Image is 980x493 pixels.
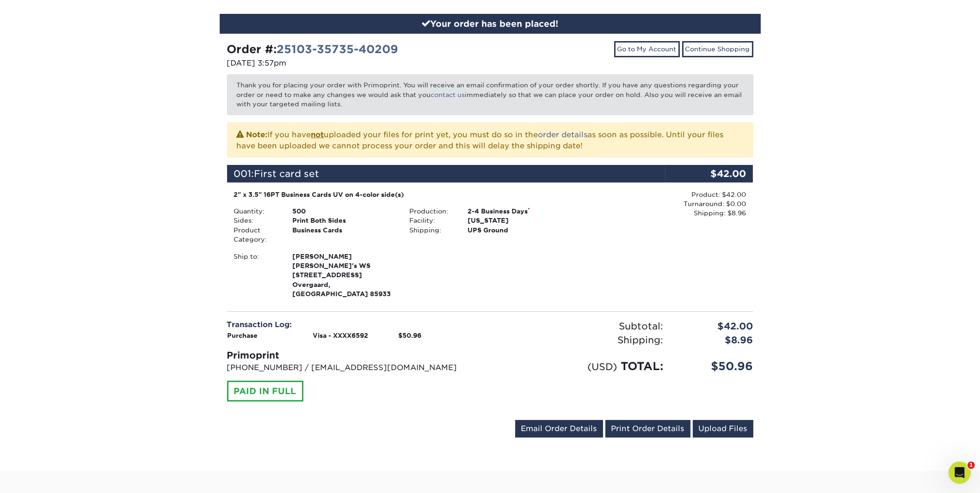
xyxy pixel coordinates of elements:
p: [PHONE_NUMBER] / [EMAIL_ADDRESS][DOMAIN_NAME] [227,362,483,373]
div: Print Both Sides [285,216,402,225]
div: Shipping: [490,333,670,347]
div: Primoprint [227,348,483,362]
div: Your order has been placed! [220,14,761,34]
small: (USD) [587,361,617,372]
div: Product: $42.00 Turnaround: $0.00 Shipping: $8.96 [578,190,746,218]
strong: Note: [247,130,268,139]
div: $50.96 [670,358,760,375]
div: Business Cards [285,225,402,244]
div: $42.00 [666,165,753,183]
span: [PERSON_NAME]'s WS [292,261,395,270]
span: [STREET_ADDRESS] [292,270,395,280]
div: Production: [402,207,461,216]
div: Facility: [402,216,461,225]
div: Product Category: [227,225,285,244]
span: 1 [968,462,975,469]
a: contact us [431,91,465,98]
div: Ship to: [227,252,285,299]
div: Quantity: [227,207,285,216]
p: [DATE] 3:57pm [227,58,483,69]
a: Print Order Details [605,420,690,438]
p: If you have uploaded your files for print yet, you must do so in the as soon as possible. Until y... [237,128,744,152]
span: First card set [254,168,320,179]
b: not [311,130,324,139]
span: TOTAL: [621,359,663,373]
iframe: Intercom live chat [949,462,971,484]
a: 25103-35735-40209 [277,43,399,56]
p: Thank you for placing your order with Primoprint. You will receive an email confirmation of your ... [227,74,753,115]
strong: Overgaard, [GEOGRAPHIC_DATA] 85933 [292,252,395,298]
a: Email Order Details [515,420,603,438]
div: Subtotal: [490,319,670,333]
a: Continue Shopping [682,41,753,57]
div: Transaction Log: [227,319,483,330]
div: $42.00 [670,319,760,333]
a: Upload Files [693,420,753,438]
div: [US_STATE] [461,216,578,225]
span: [PERSON_NAME] [292,252,395,261]
div: $8.96 [670,333,760,347]
strong: Order #: [227,43,399,56]
a: order details [538,130,588,139]
div: UPS Ground [461,225,578,235]
div: 2" x 3.5" 16PT Business Cards UV on 4-color side(s) [234,190,571,199]
div: 500 [285,207,402,216]
strong: Visa - XXXX6592 [313,332,368,339]
a: Go to My Account [614,41,680,57]
strong: Purchase [228,332,258,339]
div: 2-4 Business Days [461,207,578,216]
div: Shipping: [402,225,461,235]
div: PAID IN FULL [227,381,303,402]
div: 001: [227,165,666,183]
div: Sides: [227,216,285,225]
strong: $50.96 [398,332,421,339]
